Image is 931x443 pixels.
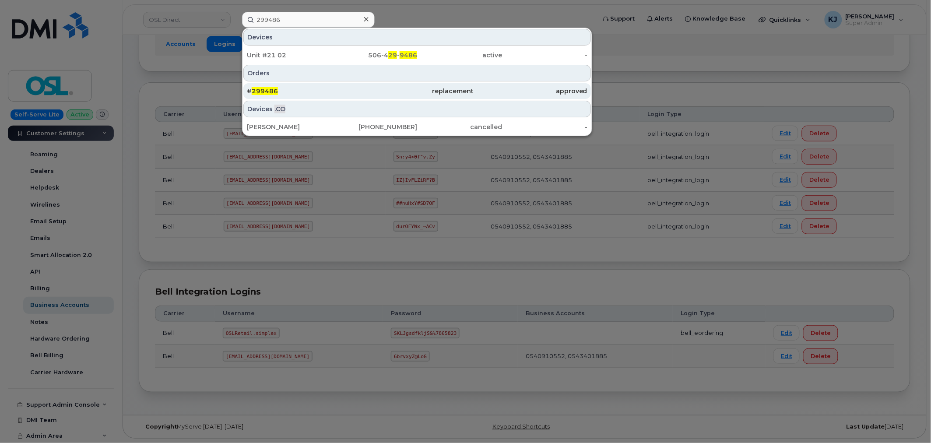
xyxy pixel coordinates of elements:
div: approved [474,87,587,95]
div: - [502,51,588,60]
div: [PHONE_NUMBER] [332,123,418,131]
span: 9486 [400,51,417,59]
span: .CO [274,105,285,113]
div: Unit #21 02 [247,51,332,60]
div: [PERSON_NAME] [247,123,332,131]
div: 506-4 - [332,51,418,60]
div: Orders [243,65,591,81]
a: [PERSON_NAME][PHONE_NUMBER]cancelled- [243,119,591,135]
span: 29 [388,51,397,59]
div: cancelled [417,123,502,131]
span: 299486 [252,87,278,95]
input: Find something... [242,12,375,28]
div: - [502,123,588,131]
div: # [247,87,360,95]
a: #299486replacementapproved [243,83,591,99]
a: Unit #21 02506-429-9486active- [243,47,591,63]
div: Devices [243,101,591,117]
div: replacement [360,87,474,95]
div: Devices [243,29,591,46]
div: active [417,51,502,60]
